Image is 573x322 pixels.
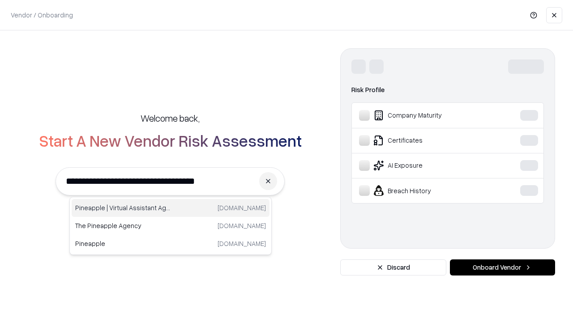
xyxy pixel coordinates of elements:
p: Pineapple [75,239,171,248]
div: Suggestions [69,197,272,255]
h5: Welcome back, [141,112,200,124]
div: AI Exposure [359,160,493,171]
div: Certificates [359,135,493,146]
p: [DOMAIN_NAME] [218,203,266,212]
p: [DOMAIN_NAME] [218,239,266,248]
p: Pineapple | Virtual Assistant Agency [75,203,171,212]
div: Risk Profile [351,85,544,95]
p: [DOMAIN_NAME] [218,221,266,230]
p: The Pineapple Agency [75,221,171,230]
button: Onboard Vendor [450,259,555,275]
div: Company Maturity [359,110,493,121]
div: Breach History [359,185,493,196]
p: Vendor / Onboarding [11,10,73,20]
button: Discard [340,259,446,275]
h2: Start A New Vendor Risk Assessment [39,131,302,149]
